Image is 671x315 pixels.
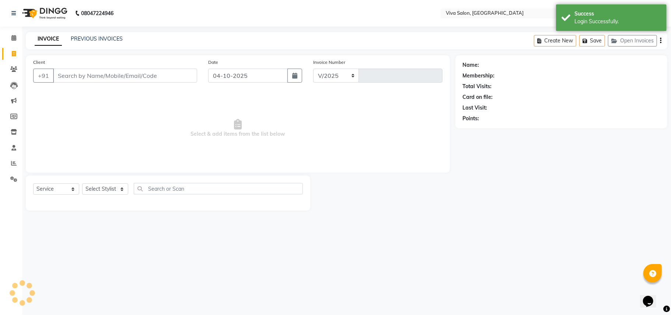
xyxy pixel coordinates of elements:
input: Search by Name/Mobile/Email/Code [53,69,197,83]
button: +91 [33,69,54,83]
label: Client [33,59,45,66]
label: Invoice Number [313,59,345,66]
b: 08047224946 [81,3,113,24]
div: Last Visit: [463,104,487,112]
a: INVOICE [35,32,62,46]
div: Points: [463,115,479,122]
button: Open Invoices [608,35,657,46]
div: Card on file: [463,93,493,101]
input: Search or Scan [134,183,303,194]
div: Login Successfully. [574,18,661,25]
button: Create New [534,35,576,46]
div: Total Visits: [463,83,492,90]
div: Success [574,10,661,18]
button: Save [579,35,605,46]
a: PREVIOUS INVOICES [71,35,123,42]
div: Membership: [463,72,495,80]
span: Select & add items from the list below [33,91,443,165]
img: logo [19,3,69,24]
div: Name: [463,61,479,69]
label: Date [208,59,218,66]
iframe: chat widget [640,285,664,308]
